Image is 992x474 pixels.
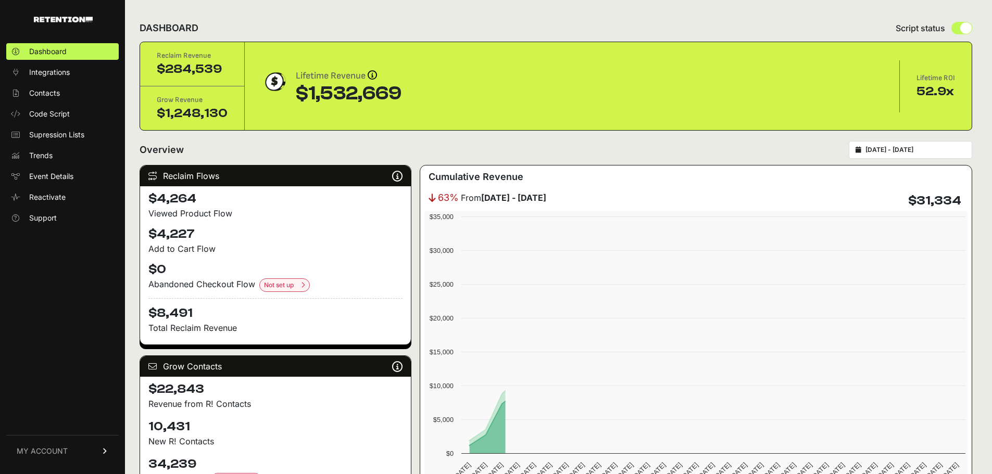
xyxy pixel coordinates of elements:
h4: 34,239 [148,456,403,472]
a: Code Script [6,106,119,122]
div: Add to Cart Flow [148,242,403,255]
div: Viewed Product Flow [148,207,403,220]
h2: Overview [140,143,184,157]
div: $284,539 [157,61,228,78]
h4: $31,334 [908,193,961,209]
h4: $22,843 [148,381,403,398]
div: 52.9x [916,83,955,100]
div: Abandoned Checkout Flow [148,278,403,292]
a: Support [6,210,119,226]
div: Reclaim Revenue [157,50,228,61]
text: $15,000 [430,348,454,356]
a: Trends [6,147,119,164]
h3: Cumulative Revenue [429,170,523,184]
text: $20,000 [430,314,454,322]
span: Script status [896,22,945,34]
p: Total Reclaim Revenue [148,322,403,334]
div: Lifetime ROI [916,73,955,83]
h4: $4,227 [148,226,403,242]
a: Integrations [6,64,119,81]
div: Reclaim Flows [140,165,411,186]
h4: $0 [148,261,403,278]
span: Code Script [29,109,70,119]
span: Supression Lists [29,130,84,140]
span: Trends [29,150,53,161]
text: $25,000 [430,280,454,288]
a: Contacts [6,85,119,101]
a: Event Details [6,168,119,185]
span: From [461,191,546,204]
img: Retention.com [34,17,93,22]
a: Reactivate [6,189,119,206]
text: $30,000 [430,247,454,254]
h4: 10,431 [148,418,403,435]
p: New R! Contacts [148,435,403,447]
span: Event Details [29,171,73,182]
div: $1,532,669 [296,83,401,104]
a: Dashboard [6,43,119,60]
text: $10,000 [430,382,454,390]
text: $5,000 [433,416,454,424]
a: MY ACCOUNT [6,435,119,467]
img: dollar-coin-05c43ed7efb7bc0c12610022525b4bbbb207c7efeef5aecc26f025e68dcafac9.png [261,69,287,95]
text: $35,000 [430,213,454,221]
strong: [DATE] - [DATE] [481,193,546,203]
span: Support [29,213,57,223]
h4: $8,491 [148,298,403,322]
span: 63% [438,190,459,205]
h2: DASHBOARD [140,21,198,35]
a: Supression Lists [6,126,119,143]
h4: $4,264 [148,190,403,207]
p: Revenue from R! Contacts [148,398,403,410]
span: Dashboard [29,46,67,57]
span: Integrations [29,67,70,78]
text: $0 [446,450,454,457]
div: $1,248,130 [157,105,228,122]
span: Reactivate [29,192,66,202]
div: Lifetime Revenue [296,69,401,83]
span: MY ACCOUNT [17,446,68,456]
div: Grow Contacts [140,356,411,377]
div: Grow Revenue [157,95,228,105]
span: Contacts [29,88,60,98]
